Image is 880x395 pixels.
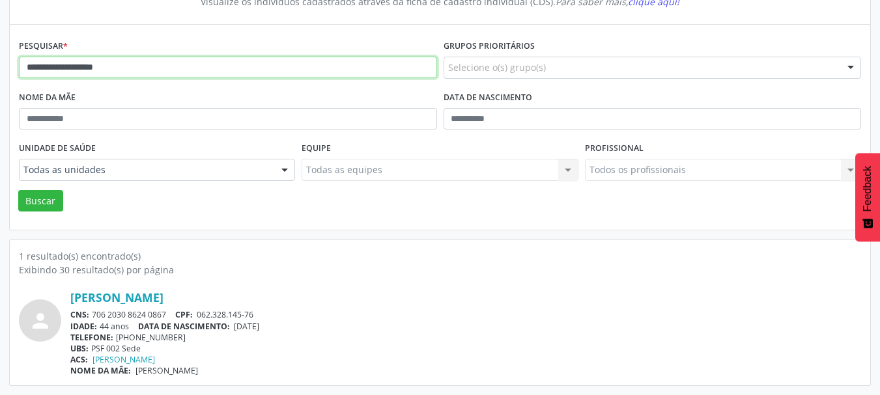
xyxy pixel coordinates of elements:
[70,343,89,354] span: UBS:
[23,163,268,176] span: Todas as unidades
[855,153,880,241] button: Feedback - Mostrar pesquisa
[19,88,76,108] label: Nome da mãe
[19,263,861,277] div: Exibindo 30 resultado(s) por página
[175,309,193,320] span: CPF:
[70,321,97,332] span: IDADE:
[234,321,259,332] span: [DATE]
[448,61,546,74] span: Selecione o(s) grupo(s)
[444,88,532,108] label: Data de nascimento
[70,343,861,354] div: PSF 002 Sede
[70,309,89,320] span: CNS:
[197,309,253,320] span: 062.328.145-76
[70,332,113,343] span: TELEFONE:
[862,166,873,211] span: Feedback
[19,139,96,159] label: Unidade de saúde
[18,190,63,212] button: Buscar
[70,365,131,376] span: NOME DA MÃE:
[19,36,68,57] label: Pesquisar
[302,139,331,159] label: Equipe
[29,309,52,333] i: person
[92,354,155,365] a: [PERSON_NAME]
[585,139,644,159] label: Profissional
[135,365,198,376] span: [PERSON_NAME]
[70,290,163,305] a: [PERSON_NAME]
[70,321,861,332] div: 44 anos
[138,321,230,332] span: DATA DE NASCIMENTO:
[70,309,861,320] div: 706 2030 8624 0867
[19,249,861,263] div: 1 resultado(s) encontrado(s)
[444,36,535,57] label: Grupos prioritários
[70,354,88,365] span: ACS:
[70,332,861,343] div: [PHONE_NUMBER]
